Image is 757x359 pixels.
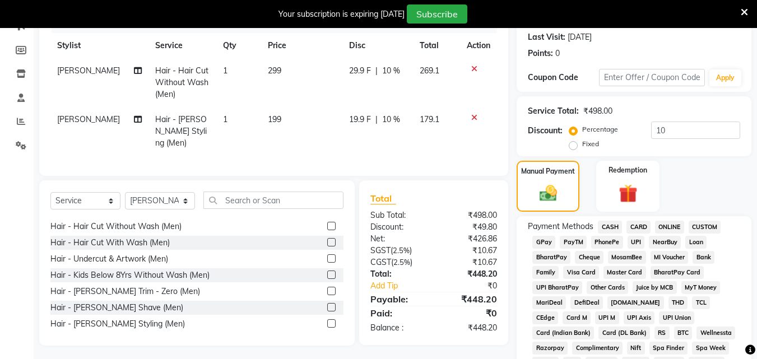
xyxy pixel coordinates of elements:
div: Hair - [PERSON_NAME] Shave (Men) [50,302,183,314]
div: Net: [362,233,434,245]
th: Qty [216,33,261,58]
div: Discount: [528,125,563,137]
div: Last Visit: [528,31,565,43]
div: ₹0 [434,306,505,320]
span: MariDeal [532,296,566,309]
span: CEdge [532,311,558,324]
span: UPI Union [659,311,694,324]
span: BTC [674,327,693,339]
div: Balance : [362,322,434,334]
div: ₹448.20 [434,268,505,280]
span: THD [668,296,688,309]
div: ₹498.00 [434,209,505,221]
span: 179.1 [420,114,439,124]
span: ONLINE [655,221,684,234]
span: Total [370,193,396,204]
span: NearBuy [649,236,681,249]
span: Spa Week [692,342,729,355]
span: MyT Money [681,281,721,294]
div: Hair - Hair Cut With Wash (Men) [50,237,170,249]
span: Loan [685,236,707,249]
span: MosamBee [608,251,646,264]
span: Razorpay [532,342,568,355]
button: Subscribe [407,4,467,24]
span: PhonePe [591,236,623,249]
th: Disc [342,33,413,58]
span: Card (Indian Bank) [532,327,594,339]
div: Hair - [PERSON_NAME] Trim - Zero (Men) [50,286,200,297]
label: Manual Payment [521,166,575,176]
th: Action [460,33,497,58]
div: 0 [555,48,560,59]
span: UPI M [595,311,619,324]
span: | [375,65,378,77]
span: Juice by MCB [633,281,677,294]
span: 10 % [382,65,400,77]
span: Complimentary [572,342,623,355]
label: Fixed [582,139,599,149]
div: ₹448.20 [434,292,505,306]
span: 29.9 F [349,65,371,77]
span: Nift [627,342,645,355]
div: Payable: [362,292,434,306]
span: GPay [532,236,555,249]
span: DefiDeal [570,296,603,309]
div: [DATE] [568,31,592,43]
div: ₹10.67 [434,257,505,268]
span: Payment Methods [528,221,593,232]
div: Points: [528,48,553,59]
a: Add Tip [362,280,445,292]
div: ₹498.00 [583,105,612,117]
span: SGST [370,245,391,255]
div: Hair - [PERSON_NAME] Styling (Men) [50,318,185,330]
span: CUSTOM [689,221,721,234]
span: [PERSON_NAME] [57,114,120,124]
th: Service [148,33,216,58]
span: 19.9 F [349,114,371,125]
div: Your subscription is expiring [DATE] [278,8,405,20]
div: ₹448.20 [434,322,505,334]
div: ₹10.67 [434,245,505,257]
span: CGST [370,257,391,267]
span: CARD [626,221,651,234]
span: RS [654,327,670,339]
span: TCL [692,296,710,309]
span: Card (DL Bank) [598,327,650,339]
span: BharatPay [532,251,570,264]
span: Cheque [575,251,603,264]
div: Hair - Kids Below 8Yrs Without Wash (Men) [50,269,210,281]
img: _gift.svg [613,182,643,205]
span: 269.1 [420,66,439,76]
span: Card M [563,311,591,324]
div: ₹426.86 [434,233,505,245]
div: Discount: [362,221,434,233]
span: CASH [598,221,622,234]
img: _cash.svg [534,183,563,203]
span: Hair - [PERSON_NAME] Styling (Men) [155,114,207,148]
span: Bank [693,251,714,264]
span: 1 [223,66,227,76]
span: Wellnessta [696,327,735,339]
div: Paid: [362,306,434,320]
div: Hair - Hair Cut Without Wash (Men) [50,221,182,232]
span: UPI Axis [624,311,655,324]
span: 299 [268,66,281,76]
span: Visa Card [563,266,599,279]
button: Apply [709,69,741,86]
span: 10 % [382,114,400,125]
span: BharatPay Card [651,266,704,279]
span: UPI BharatPay [532,281,582,294]
div: ( ) [362,245,434,257]
th: Stylist [50,33,148,58]
span: | [375,114,378,125]
label: Redemption [609,165,647,175]
div: Service Total: [528,105,579,117]
div: Total: [362,268,434,280]
th: Price [261,33,342,58]
div: Hair - Undercut & Artwork (Men) [50,253,168,265]
th: Total [413,33,460,58]
div: ₹49.80 [434,221,505,233]
span: Family [532,266,559,279]
span: Master Card [603,266,646,279]
span: MI Voucher [651,251,689,264]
